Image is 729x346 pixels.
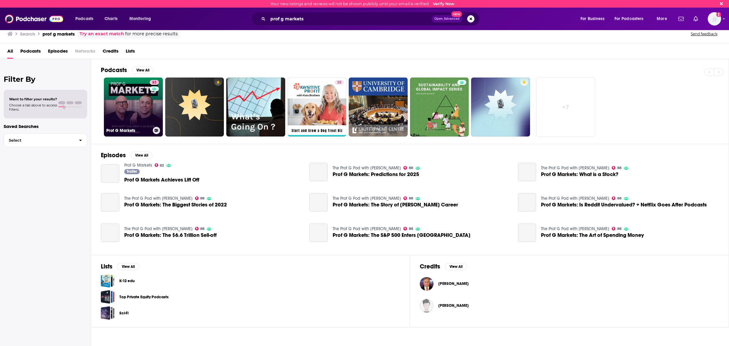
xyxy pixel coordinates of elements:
span: Credits [103,46,118,59]
span: 88 [200,227,204,230]
a: Podcasts [20,46,41,59]
span: Trailer [127,170,137,173]
span: [PERSON_NAME] [438,281,469,286]
a: Ed Elson [438,303,469,308]
a: K-12 edu [101,274,115,288]
input: Search podcasts, credits, & more... [268,14,432,24]
button: Select [4,133,87,147]
button: Send feedback [689,31,719,36]
a: 88 [612,196,621,200]
button: View All [131,152,152,159]
a: The Prof G Pod with Scott Galloway [333,196,401,201]
a: The Prof G Pod with Scott Galloway [541,226,609,231]
a: Prof G Markets: The Biggest Stories of 2022 [124,202,227,207]
div: Your new ratings and reviews will not be shown publicly until your email is verified. [270,2,454,6]
span: Sci-Fi [101,306,115,320]
a: 83Prof G Markets [104,78,163,137]
button: View All [117,263,139,270]
span: For Podcasters [614,15,644,23]
span: Choose a tab above to access filters. [9,103,57,112]
span: Monitoring [129,15,151,23]
span: For Business [580,15,604,23]
a: EpisodesView All [101,151,152,159]
a: Show notifications dropdown [691,14,700,24]
span: Logged in as MelissaPS [708,12,721,26]
a: K-12 edu [119,278,135,284]
a: 88 [195,196,205,200]
div: Search podcasts, credits, & more... [257,12,485,26]
h2: Filter By [4,75,87,84]
span: Prof G Markets: What is a Stock? [541,172,618,177]
button: open menu [611,14,652,24]
span: Prof G Markets: The S&P 500 Enters [GEOGRAPHIC_DATA] [333,233,471,238]
h3: Search [20,31,35,37]
span: 88 [617,167,621,169]
a: Prof G Markets [124,163,152,168]
span: More [657,15,667,23]
a: PodcastsView All [101,66,154,74]
a: 88 [612,166,621,170]
span: Networks [75,46,95,59]
h2: Podcasts [101,66,127,74]
a: CreditsView All [420,263,467,270]
a: +7 [536,78,595,137]
button: open menu [576,14,612,24]
a: The Prof G Pod with Scott Galloway [541,196,609,201]
a: The Prof G Pod with Scott Galloway [124,196,193,201]
a: Prof G Markets: The S&P 500 Enters Correction Territory [333,233,471,238]
a: Top Private Equity Podcasts [101,290,115,304]
a: Prof G Markets: Predictions for 2025 [309,163,328,181]
span: 88 [409,227,413,230]
span: 88 [200,197,204,200]
a: ListsView All [101,263,139,270]
a: Prof G Markets: Predictions for 2025 [333,172,419,177]
a: The Prof G Pod with Scott Galloway [333,165,401,171]
a: Verify Now [433,2,454,6]
a: 88 [403,196,413,200]
h3: Prof G Markets [106,128,150,133]
a: Professor Gino Martini [438,281,469,286]
a: Prof G Markets: The Story of Scott’s Career [309,193,328,212]
a: Ed Elson [420,299,433,313]
span: Open Advanced [434,17,460,20]
a: Podchaser - Follow, Share and Rate Podcasts [5,13,63,25]
a: The Prof G Pod with Scott Galloway [124,226,193,231]
button: View All [132,67,154,74]
button: open menu [71,14,101,24]
a: The Prof G Pod with Scott Galloway [541,165,609,171]
h2: Lists [101,263,112,270]
h2: Credits [420,263,440,270]
a: The Prof G Pod with Scott Galloway [333,226,401,231]
span: Prof G Markets: The Story of [PERSON_NAME] Career [333,202,458,207]
a: 88 [612,227,621,230]
button: open menu [125,14,159,24]
span: Charts [104,15,118,23]
p: Saved Searches [4,123,87,129]
span: for more precise results [125,30,178,37]
span: New [451,11,462,17]
a: Prof G Markets: The Art of Spending Money [541,233,644,238]
span: 88 [617,197,621,200]
button: open menu [652,14,675,24]
a: All [7,46,13,59]
a: 83 [155,163,164,167]
span: 83 [152,80,156,86]
a: Prof G Markets: What is a Stock? [518,163,536,181]
a: Prof G Markets Achieves Lift Off [124,177,199,182]
a: 83 [150,80,159,85]
img: Professor Gino Martini [420,277,433,291]
a: Prof G Markets: The $6.6 Trillion Sell-off [124,233,217,238]
button: Open AdvancedNew [432,15,462,22]
a: Prof G Markets Achieves Lift Off [101,164,119,183]
a: 35 [288,78,347,137]
a: 88 [403,227,413,230]
a: Prof G Markets: The Biggest Stories of 2022 [101,193,119,212]
span: Want to filter your results? [9,97,57,101]
a: Charts [101,14,121,24]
